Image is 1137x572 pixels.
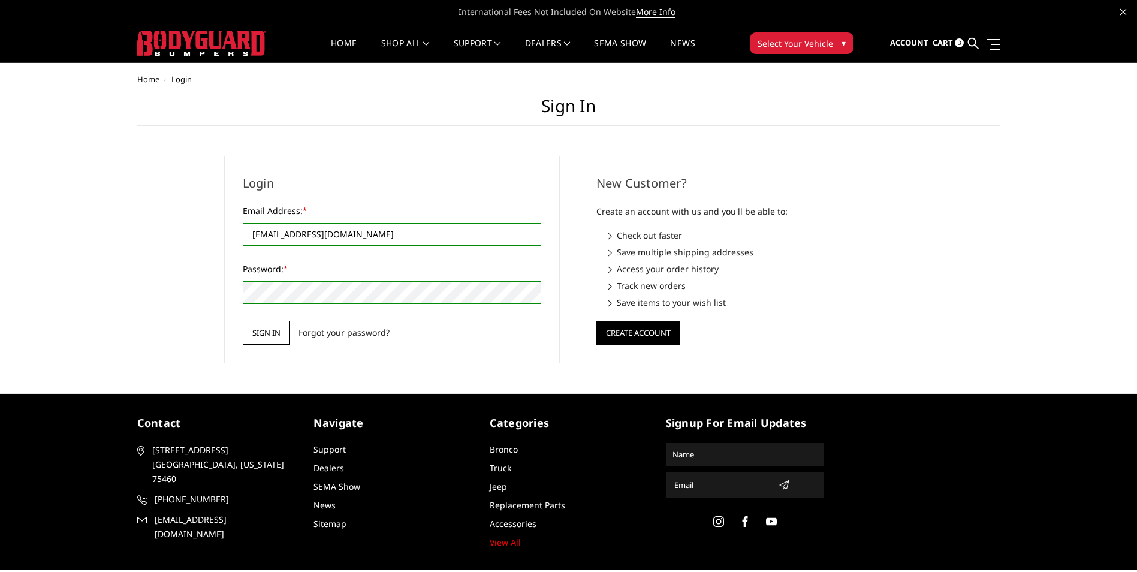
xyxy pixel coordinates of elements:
span: [EMAIL_ADDRESS][DOMAIN_NAME] [155,513,294,541]
span: Cart [933,37,953,48]
input: Name [668,445,822,464]
iframe: Chat Widget [1077,514,1137,572]
a: Jeep [490,481,507,492]
a: Bronco [490,444,518,455]
a: Truck [490,462,511,474]
a: More Info [636,6,675,18]
img: BODYGUARD BUMPERS [137,31,266,56]
h2: Login [243,174,541,192]
a: Cart 3 [933,27,964,59]
h5: Navigate [313,415,472,431]
label: Password: [243,263,541,275]
h5: contact [137,415,295,431]
h1: Sign in [137,96,1000,126]
a: Home [137,74,159,85]
button: Select Your Vehicle [750,32,853,54]
button: Create Account [596,321,680,345]
a: Replacement Parts [490,499,565,511]
label: Email Address: [243,204,541,217]
input: Sign in [243,321,290,345]
span: ▾ [842,37,846,49]
span: 3 [955,38,964,47]
span: [STREET_ADDRESS] [GEOGRAPHIC_DATA], [US_STATE] 75460 [152,443,291,486]
a: [PHONE_NUMBER] [137,492,295,507]
a: News [313,499,336,511]
li: Save multiple shipping addresses [608,246,895,258]
a: Dealers [313,462,344,474]
a: Forgot your password? [298,326,390,339]
span: Login [171,74,192,85]
li: Save items to your wish list [608,296,895,309]
a: Support [454,39,501,62]
span: Select Your Vehicle [758,37,833,50]
a: Accessories [490,518,536,529]
h5: Categories [490,415,648,431]
h2: New Customer? [596,174,895,192]
a: Sitemap [313,518,346,529]
a: Home [331,39,357,62]
input: Email [669,475,774,495]
h5: signup for email updates [666,415,824,431]
a: Support [313,444,346,455]
li: Access your order history [608,263,895,275]
a: [EMAIL_ADDRESS][DOMAIN_NAME] [137,513,295,541]
a: shop all [381,39,430,62]
a: News [670,39,695,62]
p: Create an account with us and you'll be able to: [596,204,895,219]
span: [PHONE_NUMBER] [155,492,294,507]
li: Check out faster [608,229,895,242]
span: Account [890,37,928,48]
li: Track new orders [608,279,895,292]
a: Account [890,27,928,59]
a: SEMA Show [594,39,646,62]
a: Create Account [596,326,680,337]
a: View All [490,537,521,548]
a: Dealers [525,39,571,62]
a: SEMA Show [313,481,360,492]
